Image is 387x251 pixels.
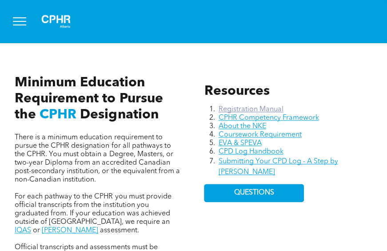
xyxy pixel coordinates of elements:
[218,140,261,147] a: EVA & SPEVA
[218,114,319,121] a: CPHR Competency Framework
[15,134,180,183] span: There is a minimum education requirement to pursue the CPHR designation for all pathways to the C...
[204,85,269,98] span: Resources
[8,10,31,33] button: menu
[100,227,139,234] span: assessment.
[40,108,76,121] span: CPHR
[218,158,338,176] a: Submitting Your CPD Log - A Step by [PERSON_NAME]
[15,193,171,226] span: For each pathway to the CPHR you must provide official transcripts from the institution you gradu...
[234,189,274,197] span: QUESTIONS
[15,76,163,121] span: Minimum Education Requirement to Pursue the
[218,131,301,138] a: Coursework Requirement
[33,227,40,234] span: or
[80,108,158,121] span: Designation
[42,227,98,234] a: [PERSON_NAME]
[15,227,31,234] a: IQAS
[218,106,283,113] a: Registration Manual
[34,7,78,36] img: A white background with a few lines on it
[218,148,283,155] a: CPD Log Handbook
[218,123,266,130] a: About the NKE
[204,184,304,202] a: QUESTIONS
